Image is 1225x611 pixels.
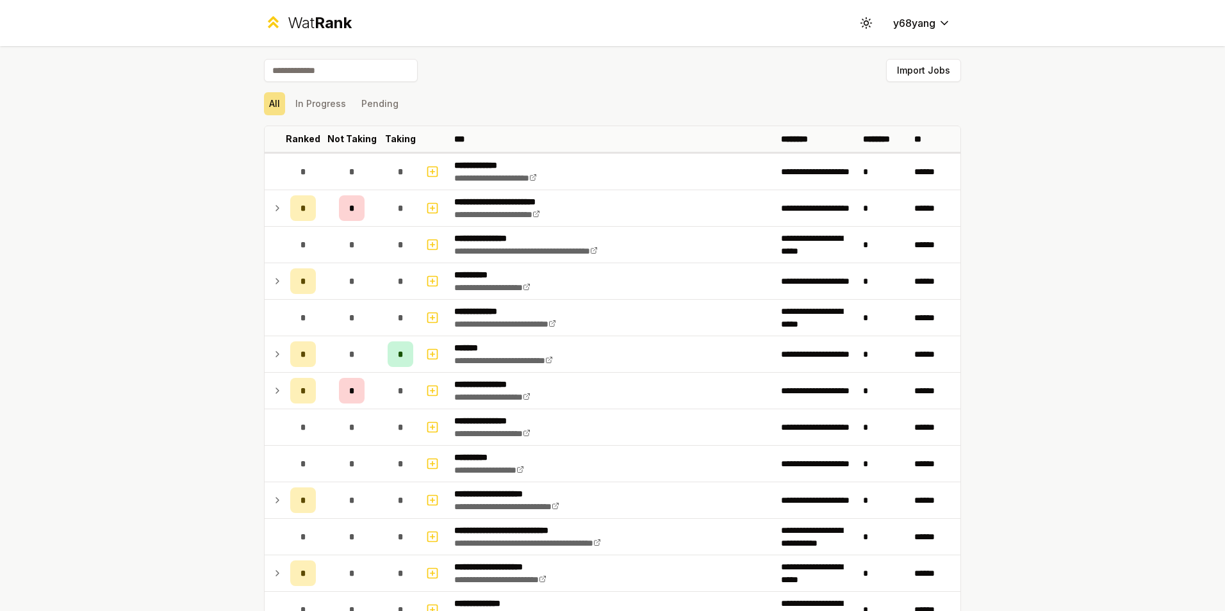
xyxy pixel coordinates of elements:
[290,92,351,115] button: In Progress
[886,59,961,82] button: Import Jobs
[385,133,416,145] p: Taking
[893,15,935,31] span: y68yang
[288,13,352,33] div: Wat
[286,133,320,145] p: Ranked
[327,133,377,145] p: Not Taking
[264,13,352,33] a: WatRank
[356,92,404,115] button: Pending
[315,13,352,32] span: Rank
[264,92,285,115] button: All
[883,12,961,35] button: y68yang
